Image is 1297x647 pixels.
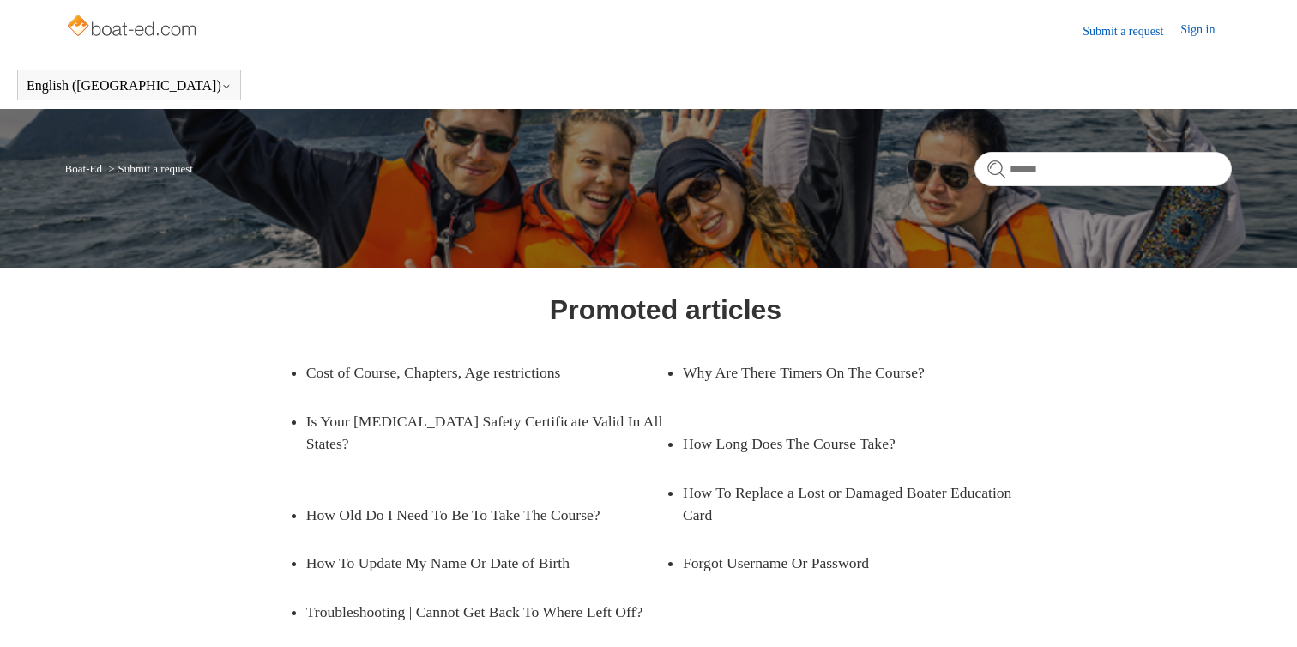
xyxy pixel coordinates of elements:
a: Troubleshooting | Cannot Get Back To Where Left Off? [306,588,666,636]
li: Boat-Ed [65,162,106,175]
a: Forgot Username Or Password [683,539,1016,587]
h1: Promoted articles [550,289,781,330]
a: How To Update My Name Or Date of Birth [306,539,640,587]
img: Boat-Ed Help Center home page [65,10,202,45]
a: Why Are There Timers On The Course? [683,348,1016,396]
a: How Old Do I Need To Be To Take The Course? [306,491,640,539]
li: Submit a request [105,162,193,175]
a: How Long Does The Course Take? [683,420,1016,468]
a: How To Replace a Lost or Damaged Boater Education Card [683,469,1042,540]
a: Boat-Ed [65,162,102,175]
a: Cost of Course, Chapters, Age restrictions [306,348,640,396]
a: Sign in [1180,21,1232,41]
div: Live chat [1240,590,1284,634]
a: Is Your [MEDICAL_DATA] Safety Certificate Valid In All States? [306,397,666,469]
button: English ([GEOGRAPHIC_DATA]) [27,78,232,94]
a: Submit a request [1083,22,1180,40]
input: Search [974,152,1232,186]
